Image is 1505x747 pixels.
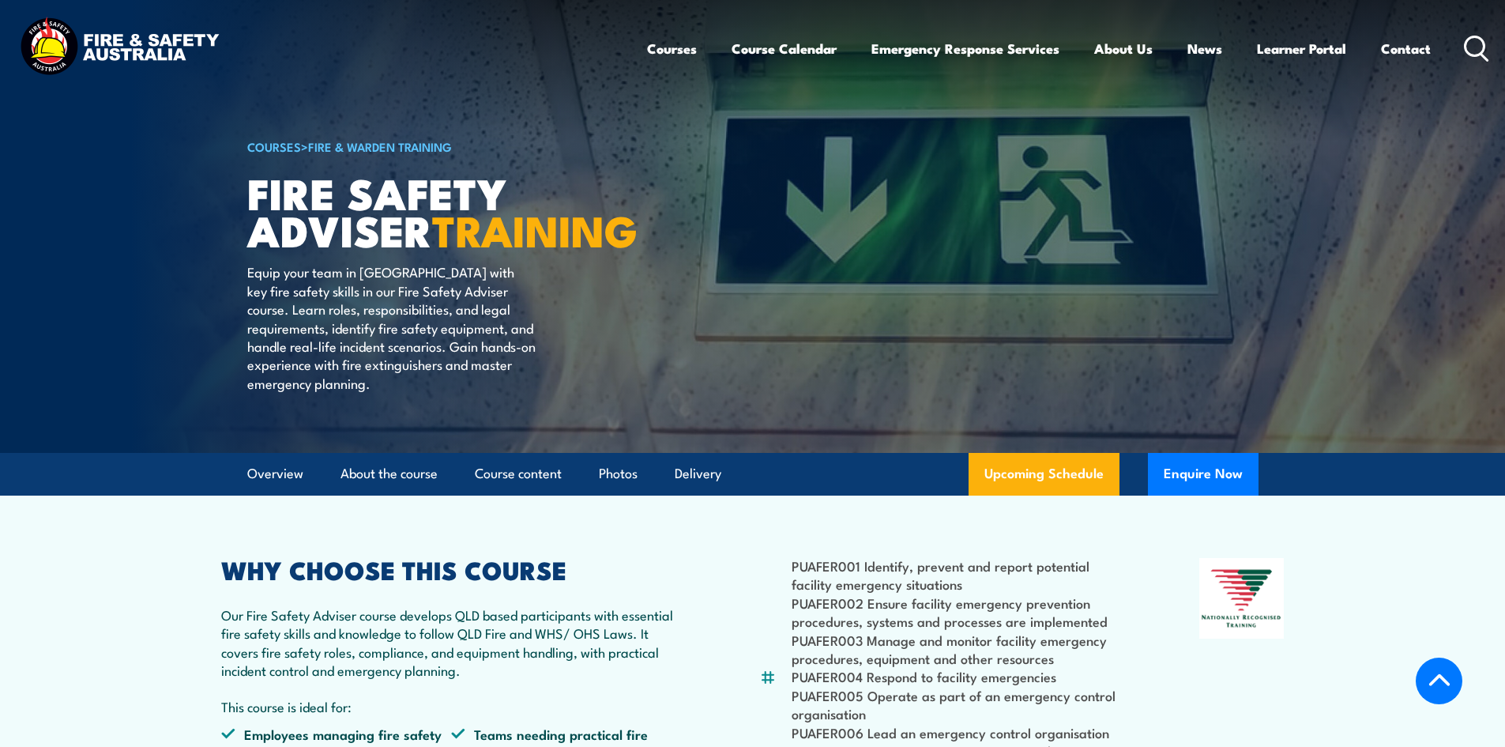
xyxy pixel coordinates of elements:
h6: > [247,137,638,156]
li: PUAFER006 Lead an emergency control organisation [792,723,1123,741]
h2: WHY CHOOSE THIS COURSE [221,558,683,580]
a: COURSES [247,138,301,155]
a: News [1187,28,1222,70]
a: Course content [475,453,562,495]
a: Fire & Warden Training [308,138,452,155]
li: PUAFER005 Operate as part of an emergency control organisation [792,686,1123,723]
a: Upcoming Schedule [969,453,1119,496]
a: Delivery [675,453,721,495]
button: Enquire Now [1148,453,1259,496]
a: Overview [247,453,303,495]
li: PUAFER003 Manage and monitor facility emergency procedures, equipment and other resources [792,631,1123,668]
a: Course Calendar [732,28,837,70]
li: PUAFER001 Identify, prevent and report potential facility emergency situations [792,556,1123,594]
p: This course is ideal for: [221,697,683,715]
p: Our Fire Safety Adviser course develops QLD based participants with essential fire safety skills ... [221,606,683,680]
p: Equip your team in [GEOGRAPHIC_DATA] with key fire safety skills in our Fire Safety Adviser cours... [247,262,536,392]
a: Contact [1381,28,1431,70]
img: Nationally Recognised Training logo. [1199,558,1285,639]
li: PUAFER004 Respond to facility emergencies [792,667,1123,685]
a: Courses [647,28,697,70]
a: About Us [1094,28,1153,70]
strong: TRAINING [432,196,638,262]
a: Emergency Response Services [871,28,1059,70]
li: PUAFER002 Ensure facility emergency prevention procedures, systems and processes are implemented [792,594,1123,631]
h1: FIRE SAFETY ADVISER [247,174,638,247]
a: Photos [599,453,638,495]
a: About the course [341,453,438,495]
a: Learner Portal [1257,28,1346,70]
